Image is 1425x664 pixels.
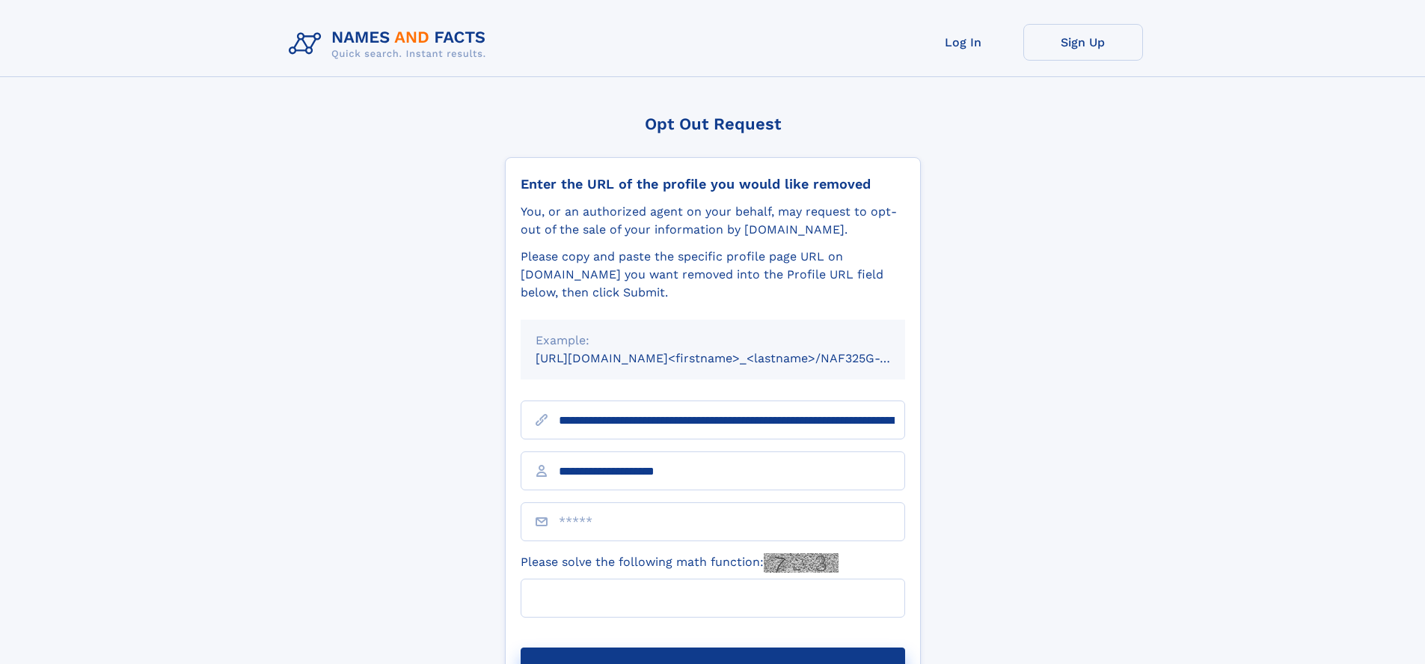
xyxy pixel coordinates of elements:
[904,24,1023,61] a: Log In
[521,248,905,302] div: Please copy and paste the specific profile page URL on [DOMAIN_NAME] you want removed into the Pr...
[521,203,905,239] div: You, or an authorized agent on your behalf, may request to opt-out of the sale of your informatio...
[283,24,498,64] img: Logo Names and Facts
[505,115,921,133] div: Opt Out Request
[1023,24,1143,61] a: Sign Up
[536,351,934,365] small: [URL][DOMAIN_NAME]<firstname>_<lastname>/NAF325G-xxxxxxxx
[521,553,839,573] label: Please solve the following math function:
[536,332,890,350] div: Example:
[521,176,905,192] div: Enter the URL of the profile you would like removed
